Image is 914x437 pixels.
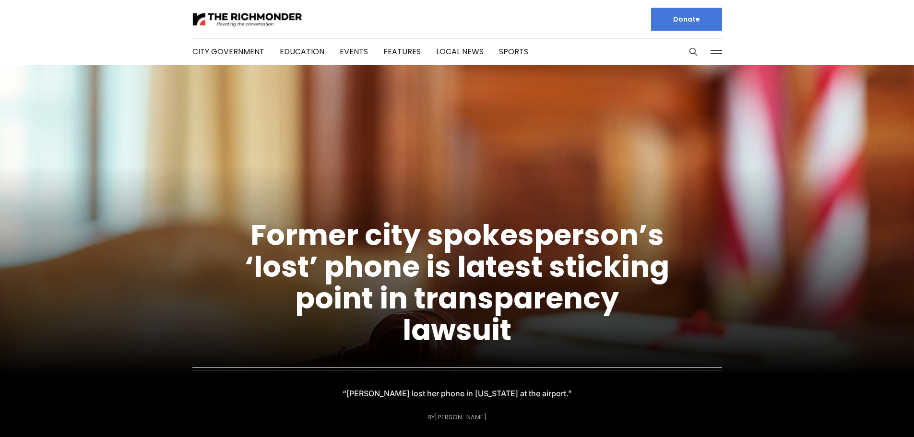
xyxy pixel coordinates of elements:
[435,413,487,422] a: [PERSON_NAME]
[340,46,368,57] a: Events
[499,46,528,57] a: Sports
[192,11,303,28] img: The Richmonder
[349,387,565,400] p: “[PERSON_NAME] lost her phone in [US_STATE] at the airport.”
[651,8,722,31] a: Donate
[383,46,421,57] a: Features
[192,46,264,57] a: City Government
[427,413,487,421] div: By
[245,215,669,350] a: Former city spokesperson’s ‘lost’ phone is latest sticking point in transparency lawsuit
[280,46,324,57] a: Education
[686,45,700,59] button: Search this site
[436,46,484,57] a: Local News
